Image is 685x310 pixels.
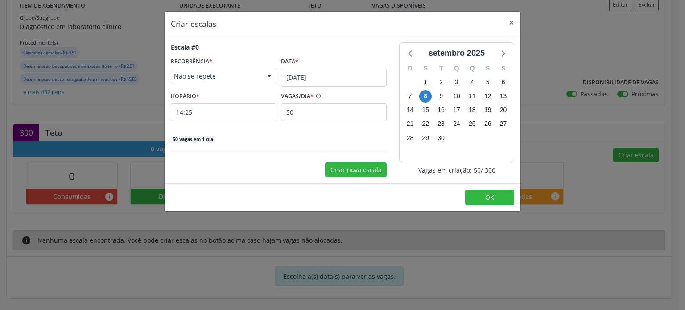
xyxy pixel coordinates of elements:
[497,76,510,88] span: sábado, 6 de setembro de 2025
[404,118,416,130] span: domingo, 21 de setembro de 2025
[485,193,494,202] span: OK
[482,104,494,116] span: sexta-feira, 19 de setembro de 2025
[503,12,520,33] button: Close
[419,76,432,88] span: segunda-feira, 1 de setembro de 2025
[402,62,418,75] div: D
[466,104,479,116] span: quinta-feira, 18 de setembro de 2025
[435,118,447,130] span: terça-feira, 23 de setembro de 2025
[174,72,258,81] span: Não se repete
[171,103,276,121] input: 00:00
[171,18,216,29] h5: Criar escalas
[482,76,494,88] span: sexta-feira, 5 de setembro de 2025
[404,104,416,116] span: domingo, 14 de setembro de 2025
[419,90,432,103] span: segunda-feira, 8 de setembro de 2025
[418,62,433,75] div: S
[495,62,511,75] div: S
[464,62,480,75] div: Q
[497,118,510,130] span: sábado, 27 de setembro de 2025
[450,104,463,116] span: quarta-feira, 17 de setembro de 2025
[450,76,463,88] span: quarta-feira, 3 de setembro de 2025
[466,76,479,88] span: quinta-feira, 4 de setembro de 2025
[171,136,215,143] span: 50 vagas em 1 dia
[497,104,510,116] span: sábado, 20 de setembro de 2025
[419,132,432,144] span: segunda-feira, 29 de setembro de 2025
[171,42,199,52] div: Escala #0
[281,69,387,87] input: Selecione uma data
[419,104,432,116] span: segunda-feira, 15 de setembro de 2025
[419,118,432,130] span: segunda-feira, 22 de setembro de 2025
[433,62,449,75] div: T
[450,118,463,130] span: quarta-feira, 24 de setembro de 2025
[465,190,514,205] button: OK
[314,90,322,99] ion-icon: help circle outline
[435,90,447,103] span: terça-feira, 9 de setembro de 2025
[497,90,510,103] span: sábado, 13 de setembro de 2025
[466,90,479,103] span: quinta-feira, 11 de setembro de 2025
[325,162,387,178] button: Criar nova escala
[281,90,314,103] label: VAGAS/DIA
[435,132,447,144] span: terça-feira, 30 de setembro de 2025
[399,165,514,175] div: Vagas em criação: 50
[466,118,479,130] span: quinta-feira, 25 de setembro de 2025
[450,90,463,103] span: quarta-feira, 10 de setembro de 2025
[435,104,447,116] span: terça-feira, 16 de setembro de 2025
[171,55,212,69] label: RECORRÊNCIA
[480,62,495,75] div: S
[449,62,465,75] div: Q
[404,90,416,103] span: domingo, 7 de setembro de 2025
[482,118,494,130] span: sexta-feira, 26 de setembro de 2025
[425,47,488,59] div: setembro 2025
[281,55,298,69] label: Data
[482,90,494,103] span: sexta-feira, 12 de setembro de 2025
[404,132,416,144] span: domingo, 28 de setembro de 2025
[435,76,447,88] span: terça-feira, 2 de setembro de 2025
[481,165,495,175] span: / 300
[171,90,199,103] label: HORÁRIO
